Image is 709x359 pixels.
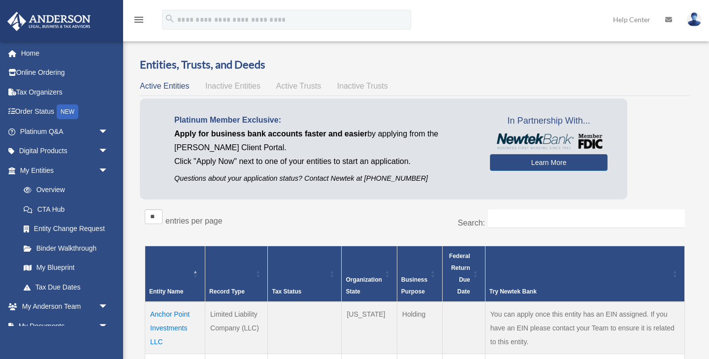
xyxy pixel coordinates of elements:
span: Business Purpose [401,276,427,295]
td: Anchor Point Investments LLC [145,302,205,354]
span: In Partnership With... [490,113,608,129]
div: NEW [57,104,78,119]
th: Entity Name: Activate to invert sorting [145,246,205,302]
th: Organization State: Activate to sort [342,246,397,302]
span: arrow_drop_down [98,122,118,142]
th: Business Purpose: Activate to sort [397,246,442,302]
span: Inactive Trusts [337,82,388,90]
img: User Pic [687,12,702,27]
a: CTA Hub [14,199,118,219]
td: [US_STATE] [342,302,397,354]
span: Active Entities [140,82,189,90]
p: Click "Apply Now" next to one of your entities to start an application. [174,155,475,168]
span: Entity Name [149,288,183,295]
img: NewtekBankLogoSM.png [495,133,603,149]
a: Online Ordering [7,63,123,83]
label: Search: [458,219,485,227]
td: You can apply once this entity has an EIN assigned. If you have an EIN please contact your Team t... [485,302,684,354]
img: Anderson Advisors Platinum Portal [4,12,94,31]
a: Digital Productsarrow_drop_down [7,141,123,161]
th: Record Type: Activate to sort [205,246,268,302]
a: Binder Walkthrough [14,238,118,258]
span: Federal Return Due Date [449,253,470,295]
i: search [164,13,175,24]
th: Tax Status: Activate to sort [268,246,342,302]
a: Home [7,43,123,63]
p: Platinum Member Exclusive: [174,113,475,127]
span: Active Trusts [276,82,322,90]
a: Tax Due Dates [14,277,118,297]
a: Overview [14,180,113,200]
a: Order StatusNEW [7,102,123,122]
span: arrow_drop_down [98,297,118,317]
a: My Documentsarrow_drop_down [7,316,123,336]
a: Tax Organizers [7,82,123,102]
td: Holding [397,302,442,354]
a: My Anderson Teamarrow_drop_down [7,297,123,317]
td: Limited Liability Company (LLC) [205,302,268,354]
th: Try Newtek Bank : Activate to sort [485,246,684,302]
a: My Blueprint [14,258,118,278]
h3: Entities, Trusts, and Deeds [140,57,690,72]
span: Apply for business bank accounts faster and easier [174,130,367,138]
p: Questions about your application status? Contact Newtek at [PHONE_NUMBER] [174,172,475,185]
span: Record Type [209,288,245,295]
div: Try Newtek Bank [489,286,670,297]
a: Learn More [490,154,608,171]
span: arrow_drop_down [98,141,118,162]
a: My Entitiesarrow_drop_down [7,161,118,180]
a: Platinum Q&Aarrow_drop_down [7,122,123,141]
span: Inactive Entities [205,82,260,90]
i: menu [133,14,145,26]
a: Entity Change Request [14,219,118,239]
label: entries per page [165,217,223,225]
span: Tax Status [272,288,301,295]
p: by applying from the [PERSON_NAME] Client Portal. [174,127,475,155]
span: Organization State [346,276,382,295]
a: menu [133,17,145,26]
span: arrow_drop_down [98,316,118,336]
th: Federal Return Due Date: Activate to sort [443,246,485,302]
span: arrow_drop_down [98,161,118,181]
